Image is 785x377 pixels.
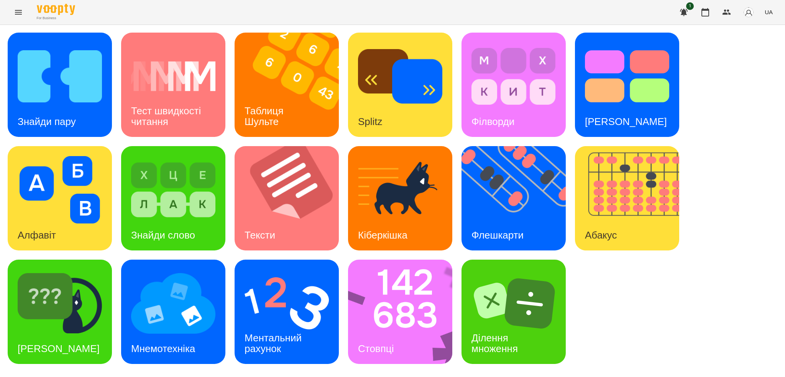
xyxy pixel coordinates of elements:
a: Знайди паруЗнайди пару [8,33,112,137]
h3: Таблиця Шульте [245,105,286,127]
a: Знайди словоЗнайди слово [121,146,225,250]
img: Ділення множення [471,270,556,337]
img: Тексти [235,146,348,250]
h3: Мнемотехніка [131,343,195,354]
a: МнемотехнікаМнемотехніка [121,260,225,364]
h3: [PERSON_NAME] [18,343,100,354]
h3: Алфавіт [18,229,56,241]
img: Алфавіт [18,156,102,224]
h3: Філворди [471,116,514,127]
h3: Splitz [358,116,383,127]
a: КіберкішкаКіберкішка [348,146,452,250]
img: Флешкарти [461,146,575,250]
h3: Кіберкішка [358,229,407,241]
img: Абакус [575,146,689,250]
a: АбакусАбакус [575,146,679,250]
button: UA [762,5,776,19]
img: Знайди слово [131,156,215,224]
img: Знайди пару [18,43,102,110]
img: Таблиця Шульте [235,33,348,137]
a: Ментальний рахунокМентальний рахунок [235,260,339,364]
img: Тест Струпа [585,43,669,110]
a: SplitzSplitz [348,33,452,137]
a: АлфавітАлфавіт [8,146,112,250]
span: For Business [37,16,75,21]
h3: Ментальний рахунок [245,332,304,354]
button: Menu [9,3,28,21]
img: Splitz [358,43,442,110]
span: 1 [686,2,694,10]
img: Знайди Кіберкішку [18,270,102,337]
img: Кіберкішка [358,156,442,224]
h3: Тексти [245,229,275,241]
h3: Ділення множення [471,332,518,354]
h3: [PERSON_NAME] [585,116,667,127]
a: СтовпціСтовпці [348,260,452,364]
h3: Абакус [585,229,617,241]
img: Тест швидкості читання [131,43,215,110]
a: Ділення множенняДілення множення [461,260,566,364]
img: Voopty Logo [37,4,75,15]
a: Тест швидкості читанняТест швидкості читання [121,33,225,137]
a: Знайди Кіберкішку[PERSON_NAME] [8,260,112,364]
h3: Тест швидкості читання [131,105,204,127]
a: Тест Струпа[PERSON_NAME] [575,33,679,137]
a: ФлешкартиФлешкарти [461,146,566,250]
img: Ментальний рахунок [245,270,329,337]
h3: Знайди слово [131,229,195,241]
h3: Флешкарти [471,229,524,241]
img: Стовпці [348,260,462,364]
a: ТекстиТексти [235,146,339,250]
a: ФілвордиФілворди [461,33,566,137]
a: Таблиця ШультеТаблиця Шульте [235,33,339,137]
img: avatar_s.png [743,7,754,18]
h3: Знайди пару [18,116,76,127]
img: Мнемотехніка [131,270,215,337]
span: UA [765,8,773,16]
h3: Стовпці [358,343,394,354]
img: Філворди [471,43,556,110]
